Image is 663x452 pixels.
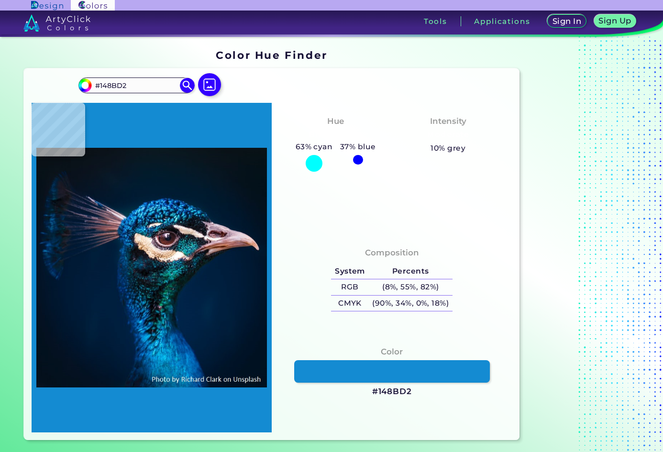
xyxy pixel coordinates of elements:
[31,1,63,10] img: ArtyClick Design logo
[331,296,368,311] h5: CMYK
[595,15,635,28] a: Sign Up
[599,17,630,25] h5: Sign Up
[369,264,453,279] h5: Percents
[216,48,327,62] h1: Color Hue Finder
[431,142,465,154] h5: 10% grey
[423,129,474,141] h3: Moderate
[548,15,586,28] a: Sign In
[372,386,412,397] h3: #148BD2
[424,18,447,25] h3: Tools
[553,18,581,25] h5: Sign In
[327,114,344,128] h4: Hue
[305,129,367,141] h3: Bluish Cyan
[36,108,267,428] img: img_pavlin.jpg
[198,73,221,96] img: icon picture
[369,279,453,295] h5: (8%, 55%, 82%)
[23,14,91,32] img: logo_artyclick_colors_white.svg
[336,141,379,153] h5: 37% blue
[474,18,530,25] h3: Applications
[292,141,336,153] h5: 63% cyan
[523,46,643,444] iframe: Advertisement
[430,114,466,128] h4: Intensity
[365,246,419,260] h4: Composition
[369,296,453,311] h5: (90%, 34%, 0%, 18%)
[92,79,181,92] input: type color..
[331,264,368,279] h5: System
[381,345,403,359] h4: Color
[331,279,368,295] h5: RGB
[180,78,194,92] img: icon search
